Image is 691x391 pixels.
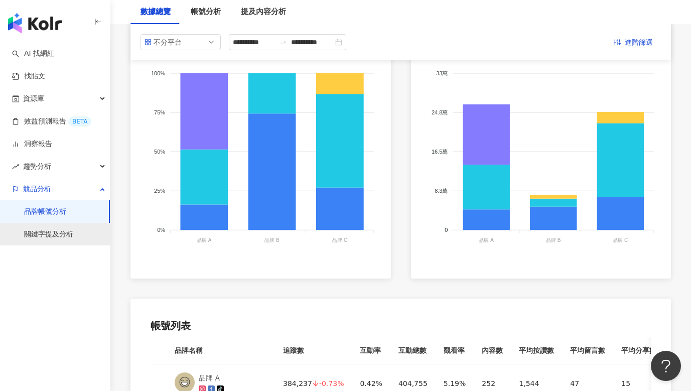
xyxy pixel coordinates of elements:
[154,188,165,194] tspan: 25%
[606,34,661,50] button: 進階篩選
[23,178,51,200] span: 競品分析
[435,188,448,194] tspan: 8.3萬
[8,13,62,33] img: logo
[651,351,681,381] iframe: Help Scout Beacon - Open
[12,163,19,170] span: rise
[511,337,562,364] th: 平均按讚數
[12,116,91,126] a: 效益預測報告BETA
[479,237,494,243] tspan: 品牌 A
[312,380,319,387] span: arrow-down
[23,87,44,110] span: 資源庫
[312,380,344,387] div: -0.73%
[151,319,651,333] div: 帳號列表
[283,378,344,389] div: 384,237
[191,6,221,18] div: 帳號分析
[199,372,226,383] div: 品牌 A
[12,49,54,59] a: searchAI 找網紅
[154,109,165,115] tspan: 75%
[332,237,347,243] tspan: 品牌 C
[241,6,286,18] div: 提及內容分析
[562,337,613,364] th: 平均留言數
[519,378,554,389] div: 1,544
[570,378,605,389] div: 47
[154,149,165,155] tspan: 50%
[157,227,165,233] tspan: 0%
[436,337,474,364] th: 觀看率
[482,378,503,389] div: 252
[432,149,448,155] tspan: 16.5萬
[613,337,664,364] th: 平均分享數
[275,337,352,364] th: 追蹤數
[613,237,628,243] tspan: 品牌 C
[197,237,212,243] tspan: 品牌 A
[474,337,511,364] th: 內容數
[436,70,448,76] tspan: 33萬
[279,38,287,46] span: to
[151,70,165,76] tspan: 100%
[625,35,653,51] span: 進階篩選
[398,378,428,389] div: 404,755
[279,38,287,46] span: swap-right
[167,337,275,364] th: 品牌名稱
[24,229,73,239] a: 關鍵字提及分析
[154,35,186,50] div: 不分平台
[621,378,656,389] div: 15
[444,378,466,389] div: 5.19%
[141,6,171,18] div: 數據總覽
[23,155,51,178] span: 趨勢分析
[360,378,382,389] div: 0.42%
[546,237,561,243] tspan: 品牌 B
[264,237,280,243] tspan: 品牌 B
[432,109,448,115] tspan: 24.8萬
[352,337,390,364] th: 互動率
[12,71,45,81] a: 找貼文
[24,207,66,217] a: 品牌帳號分析
[445,227,448,233] tspan: 0
[12,139,52,149] a: 洞察報告
[390,337,436,364] th: 互動總數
